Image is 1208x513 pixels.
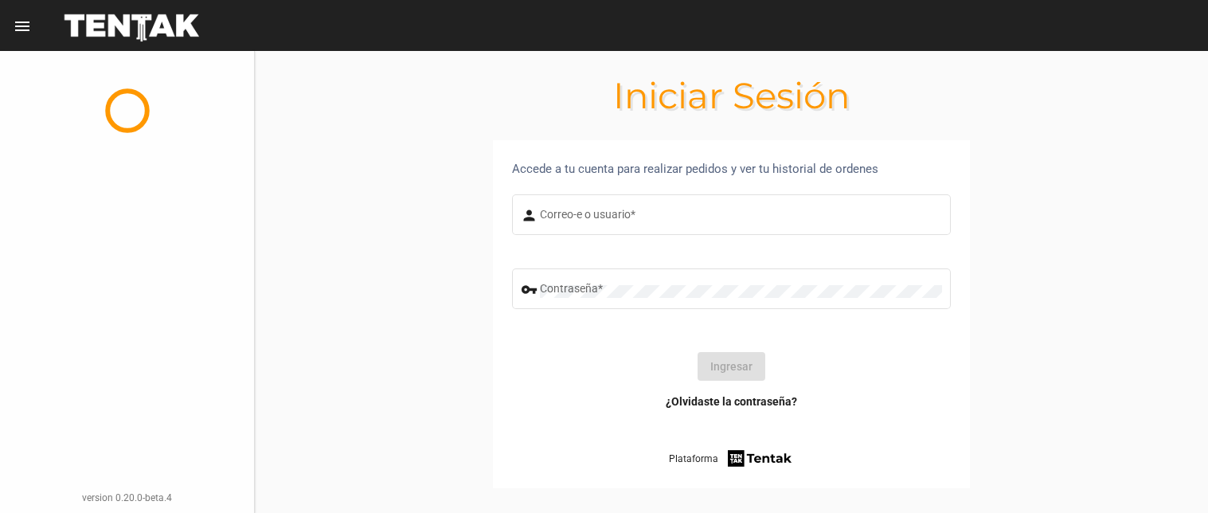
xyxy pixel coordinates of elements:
div: Accede a tu cuenta para realizar pedidos y ver tu historial de ordenes [512,159,951,178]
button: Ingresar [698,352,765,381]
h1: Iniciar Sesión [255,83,1208,108]
a: ¿Olvidaste la contraseña? [666,394,797,409]
img: tentak-firm.png [725,448,794,469]
span: Plataforma [669,451,718,467]
mat-icon: person [521,206,540,225]
mat-icon: vpn_key [521,280,540,300]
a: Plataforma [669,448,794,469]
div: version 0.20.0-beta.4 [13,490,241,506]
mat-icon: menu [13,17,32,36]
